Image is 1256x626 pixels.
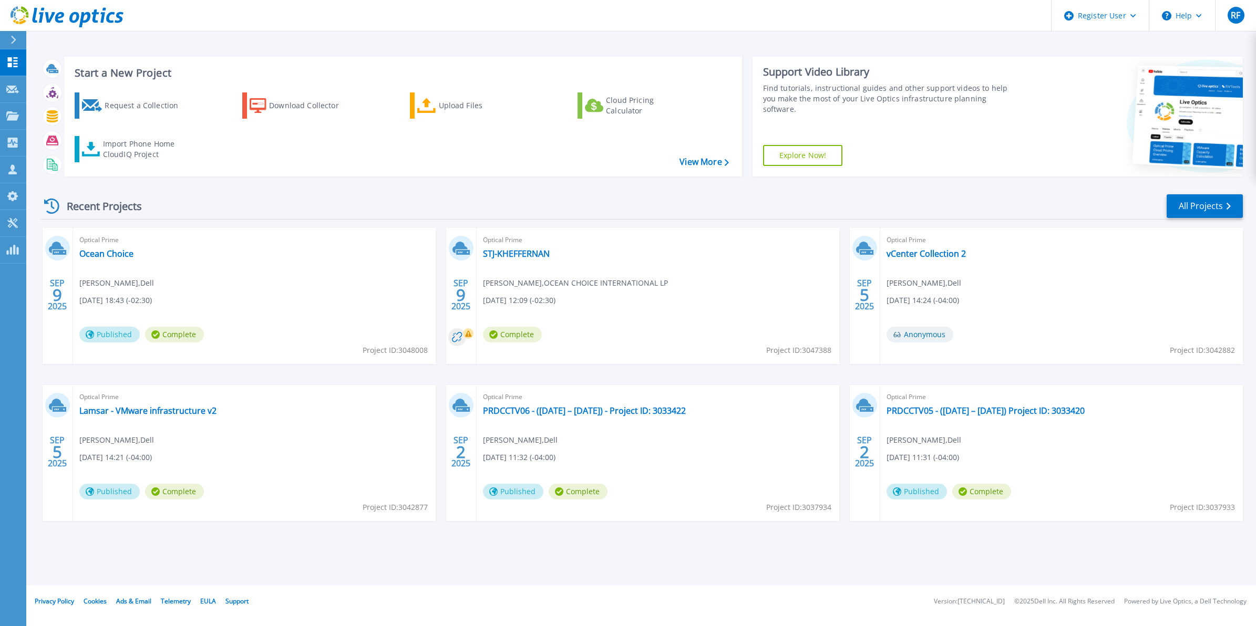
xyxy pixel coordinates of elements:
[483,434,558,446] span: [PERSON_NAME] , Dell
[766,502,831,513] span: Project ID: 3037934
[456,447,466,456] span: 2
[456,290,466,299] span: 9
[103,139,185,160] div: Import Phone Home CloudIQ Project
[887,248,966,259] a: vCenter Collection 2
[145,327,204,342] span: Complete
[483,484,543,499] span: Published
[680,157,728,167] a: View More
[79,327,140,342] span: Published
[483,234,833,246] span: Optical Prime
[1170,345,1235,356] span: Project ID: 3042882
[483,391,833,403] span: Optical Prime
[53,447,62,456] span: 5
[766,345,831,356] span: Project ID: 3047388
[860,447,869,456] span: 2
[79,295,152,306] span: [DATE] 18:43 (-02:30)
[363,345,428,356] span: Project ID: 3048008
[763,145,843,166] a: Explore Now!
[887,434,961,446] span: [PERSON_NAME] , Dell
[483,277,668,289] span: [PERSON_NAME] , OCEAN CHOICE INTERNATIONAL LP
[79,277,154,289] span: [PERSON_NAME] , Dell
[410,92,527,119] a: Upload Files
[79,434,154,446] span: [PERSON_NAME] , Dell
[483,405,686,416] a: PRDCCTV06 - ([DATE] – [DATE]) - Project ID: 3033422
[1170,502,1235,513] span: Project ID: 3037933
[549,484,608,499] span: Complete
[887,452,959,463] span: [DATE] 11:31 (-04:00)
[1231,11,1240,19] span: RF
[763,83,1016,114] div: Find tutorials, instructional guides and other support videos to help you make the most of your L...
[145,484,204,499] span: Complete
[269,95,353,116] div: Download Collector
[116,597,151,606] a: Ads & Email
[79,405,217,416] a: Lamsar - VMware infrastructure v2
[887,277,961,289] span: [PERSON_NAME] , Dell
[887,405,1085,416] a: PRDCCTV05 - ([DATE] – [DATE]) Project ID: 3033420
[887,327,953,342] span: Anonymous
[40,193,156,219] div: Recent Projects
[79,234,429,246] span: Optical Prime
[75,92,192,119] a: Request a Collection
[79,248,133,259] a: Ocean Choice
[79,391,429,403] span: Optical Prime
[578,92,695,119] a: Cloud Pricing Calculator
[483,295,555,306] span: [DATE] 12:09 (-02:30)
[47,433,67,471] div: SEP 2025
[1124,598,1247,605] li: Powered by Live Optics, a Dell Technology
[855,276,874,314] div: SEP 2025
[451,276,471,314] div: SEP 2025
[105,95,189,116] div: Request a Collection
[934,598,1005,605] li: Version: [TECHNICAL_ID]
[161,597,191,606] a: Telemetry
[483,248,550,259] a: STJ-KHEFFERNAN
[439,95,523,116] div: Upload Files
[79,484,140,499] span: Published
[242,92,359,119] a: Download Collector
[451,433,471,471] div: SEP 2025
[1014,598,1115,605] li: © 2025 Dell Inc. All Rights Reserved
[53,290,62,299] span: 9
[84,597,107,606] a: Cookies
[79,452,152,463] span: [DATE] 14:21 (-04:00)
[483,327,542,342] span: Complete
[200,597,216,606] a: EULA
[763,65,1016,79] div: Support Video Library
[47,276,67,314] div: SEP 2025
[225,597,249,606] a: Support
[887,391,1237,403] span: Optical Prime
[35,597,74,606] a: Privacy Policy
[887,295,959,306] span: [DATE] 14:24 (-04:00)
[606,95,690,116] div: Cloud Pricing Calculator
[887,484,947,499] span: Published
[483,452,555,463] span: [DATE] 11:32 (-04:00)
[860,290,869,299] span: 5
[887,234,1237,246] span: Optical Prime
[952,484,1011,499] span: Complete
[363,502,428,513] span: Project ID: 3042877
[855,433,874,471] div: SEP 2025
[1167,194,1243,218] a: All Projects
[75,67,728,79] h3: Start a New Project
